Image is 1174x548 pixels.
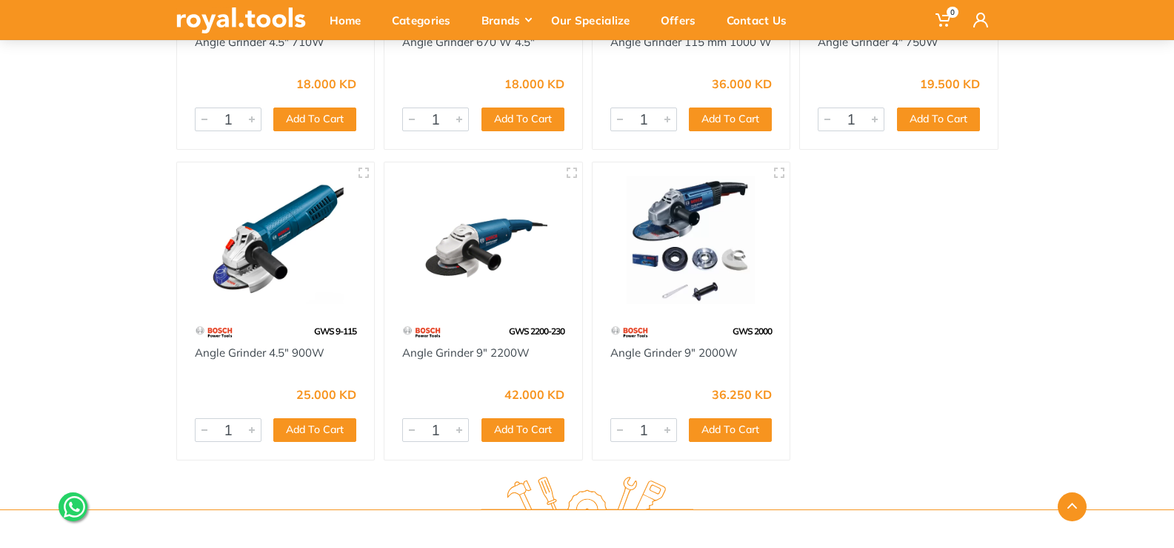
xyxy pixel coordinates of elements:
[481,108,564,131] button: Add To Cart
[610,346,738,360] a: Angle Grinder 9" 2000W
[650,4,716,36] div: Offers
[381,4,471,36] div: Categories
[319,4,381,36] div: Home
[402,35,535,49] a: Angle Grinder 670 W 4.5"
[176,7,306,33] img: royal.tools Logo
[471,4,541,36] div: Brands
[504,78,564,90] div: 18.000 KD
[190,176,361,304] img: Royal Tools - Angle Grinder 4.5
[195,35,324,49] a: Angle Grinder 4.5" 710W
[818,35,938,49] a: Angle Grinder 4" 750W
[402,346,530,360] a: Angle Grinder 9" 2200W
[314,326,356,337] span: GWS 9-115
[897,108,980,131] button: Add To Cart
[712,78,772,90] div: 36.000 KD
[504,389,564,400] div: 42.000 KD
[920,78,980,90] div: 19.500 KD
[606,176,777,304] img: Royal Tools - Angle Grinder 9
[689,108,772,131] button: Add To Cart
[716,4,807,36] div: Contact Us
[712,389,772,400] div: 36.250 KD
[273,108,356,131] button: Add To Cart
[398,176,569,304] img: Royal Tools - Angle Grinder 9
[610,35,772,49] a: Angle Grinder 115 mm 1000 W
[481,418,564,442] button: Add To Cart
[195,319,234,345] img: 55.webp
[296,78,356,90] div: 18.000 KD
[402,319,441,345] img: 55.webp
[947,7,958,18] span: 0
[733,326,772,337] span: GWS 2000
[273,418,356,442] button: Add To Cart
[296,389,356,400] div: 25.000 KD
[541,4,650,36] div: Our Specialize
[509,326,564,337] span: GWS 2200-230
[195,346,324,360] a: Angle Grinder 4.5" 900W
[689,418,772,442] button: Add To Cart
[610,319,650,345] img: 55.webp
